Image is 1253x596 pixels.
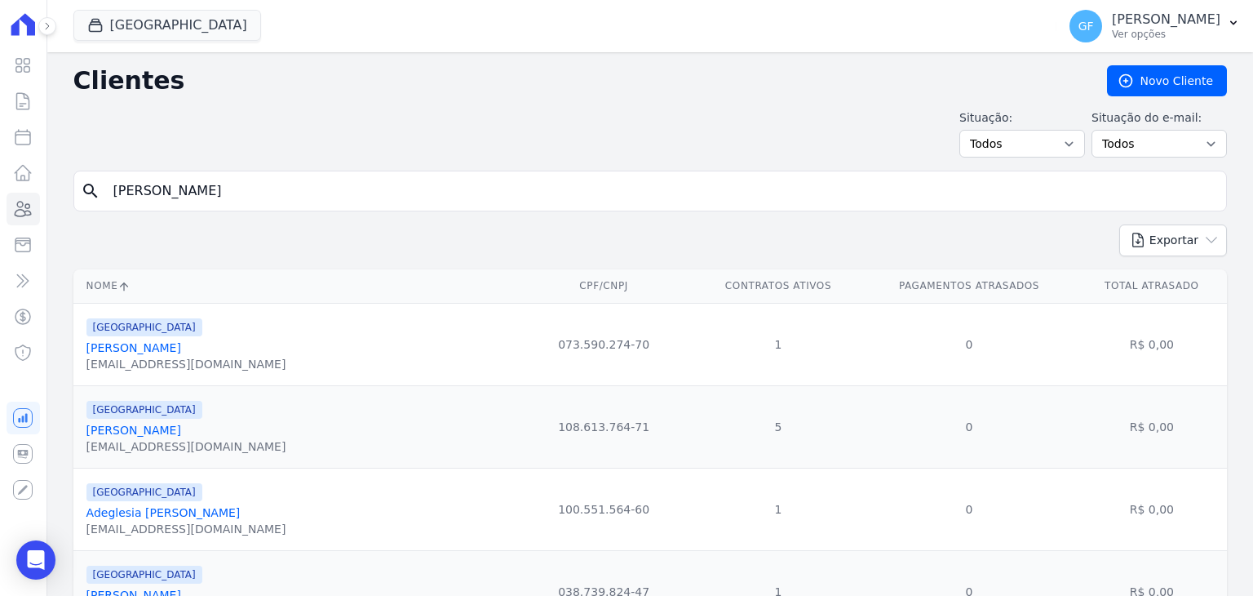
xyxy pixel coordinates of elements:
td: 1 [695,468,862,550]
td: 1 [695,303,862,385]
td: R$ 0,00 [1077,468,1227,550]
a: [PERSON_NAME] [86,424,181,437]
span: [GEOGRAPHIC_DATA] [86,566,202,584]
button: [GEOGRAPHIC_DATA] [73,10,261,41]
button: GF [PERSON_NAME] Ver opções [1056,3,1253,49]
td: 5 [695,385,862,468]
input: Buscar por nome, CPF ou e-mail [104,175,1220,207]
span: [GEOGRAPHIC_DATA] [86,401,202,419]
th: Contratos Ativos [695,269,862,303]
p: [PERSON_NAME] [1112,11,1220,28]
td: 0 [861,468,1076,550]
button: Exportar [1119,225,1227,256]
td: 0 [861,385,1076,468]
h2: Clientes [73,66,1081,96]
label: Situação: [959,109,1085,127]
a: [PERSON_NAME] [86,341,181,354]
div: [EMAIL_ADDRESS][DOMAIN_NAME] [86,356,286,372]
div: Open Intercom Messenger [16,540,55,580]
td: R$ 0,00 [1077,385,1227,468]
span: [GEOGRAPHIC_DATA] [86,318,202,336]
th: Pagamentos Atrasados [861,269,1076,303]
div: [EMAIL_ADDRESS][DOMAIN_NAME] [86,438,286,455]
a: Novo Cliente [1107,65,1227,96]
p: Ver opções [1112,28,1220,41]
td: 073.590.274-70 [513,303,695,385]
div: [EMAIL_ADDRESS][DOMAIN_NAME] [86,521,286,537]
th: CPF/CNPJ [513,269,695,303]
td: R$ 0,00 [1077,303,1227,385]
a: Adeglesia [PERSON_NAME] [86,506,241,519]
i: search [81,181,100,201]
label: Situação do e-mail: [1091,109,1227,127]
td: 108.613.764-71 [513,385,695,468]
th: Nome [73,269,513,303]
th: Total Atrasado [1077,269,1227,303]
span: [GEOGRAPHIC_DATA] [86,483,202,501]
span: GF [1078,20,1094,32]
td: 0 [861,303,1076,385]
td: 100.551.564-60 [513,468,695,550]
